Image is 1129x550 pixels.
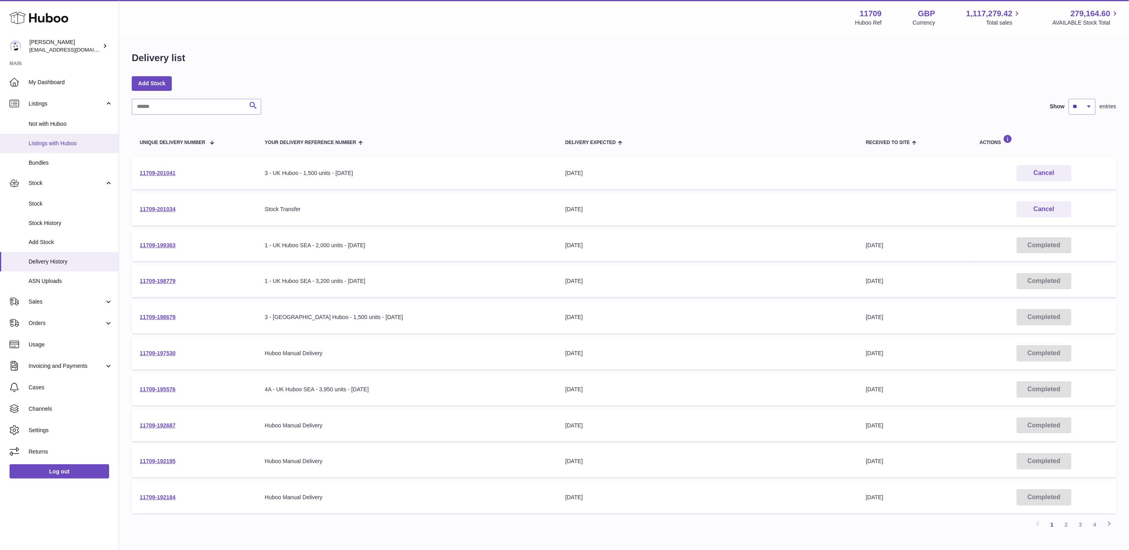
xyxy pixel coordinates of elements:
div: Stock Transfer [265,206,549,213]
div: [DATE] [565,169,850,177]
span: Orders [29,319,104,327]
span: [DATE] [866,458,883,464]
div: [DATE] [565,277,850,285]
a: 3 [1073,517,1088,532]
a: 11709-192184 [140,494,175,500]
span: ASN Uploads [29,277,113,285]
div: [PERSON_NAME] [29,38,101,54]
div: 3 - UK Huboo - 1,500 units - [DATE] [265,169,549,177]
div: [DATE] [565,422,850,429]
span: Your Delivery Reference Number [265,140,356,145]
strong: 11709 [860,8,882,19]
h1: Delivery list [132,52,185,64]
span: Total sales [986,19,1021,27]
span: [DATE] [866,422,883,429]
div: [DATE] [565,458,850,465]
div: [DATE] [565,242,850,249]
a: 11709-201041 [140,170,175,176]
span: [DATE] [866,386,883,392]
span: Returns [29,448,113,456]
span: Invoicing and Payments [29,362,104,370]
a: 11709-198679 [140,314,175,320]
label: Show [1050,103,1065,110]
a: 279,164.60 AVAILABLE Stock Total [1052,8,1119,27]
span: My Dashboard [29,79,113,86]
span: Unique Delivery Number [140,140,205,145]
span: Add Stock [29,238,113,246]
div: [DATE] [565,206,850,213]
span: entries [1100,103,1116,110]
div: 4A - UK Huboo SEA - 3,950 units - [DATE] [265,386,549,393]
span: Channels [29,405,113,413]
span: [DATE] [866,278,883,284]
a: 11709-201034 [140,206,175,212]
span: 1,117,279.42 [966,8,1013,19]
span: Settings [29,427,113,434]
span: Received to Site [866,140,910,145]
strong: GBP [918,8,935,19]
a: 11709-192195 [140,458,175,464]
div: 1 - UK Huboo SEA - 2,000 units - [DATE] [265,242,549,249]
div: Huboo Manual Delivery [265,458,549,465]
a: 11709-197530 [140,350,175,356]
span: [DATE] [866,494,883,500]
span: [EMAIL_ADDRESS][DOMAIN_NAME] [29,46,117,53]
span: Delivery Expected [565,140,616,145]
button: Cancel [1017,201,1071,217]
span: AVAILABLE Stock Total [1052,19,1119,27]
div: Actions [980,135,1108,145]
span: Usage [29,341,113,348]
div: [DATE] [565,494,850,501]
span: [DATE] [866,314,883,320]
div: Huboo Manual Delivery [265,494,549,501]
div: [DATE] [565,386,850,393]
span: Bundles [29,159,113,167]
button: Cancel [1017,165,1071,181]
a: 11709-199363 [140,242,175,248]
div: Huboo Ref [855,19,882,27]
div: [DATE] [565,350,850,357]
a: 1 [1045,517,1059,532]
span: Listings [29,100,104,108]
div: Huboo Manual Delivery [265,422,549,429]
span: [DATE] [866,242,883,248]
a: 1,117,279.42 Total sales [966,8,1022,27]
div: 1 - UK Huboo SEA - 3,200 units - [DATE] [265,277,549,285]
span: Stock History [29,219,113,227]
a: Log out [10,464,109,479]
span: Delivery History [29,258,113,265]
a: Add Stock [132,76,172,90]
span: Listings with Huboo [29,140,113,147]
a: 2 [1059,517,1073,532]
span: Not with Huboo [29,120,113,128]
div: Currency [913,19,935,27]
a: 11709-192687 [140,422,175,429]
a: 11709-195576 [140,386,175,392]
div: 3 - [GEOGRAPHIC_DATA] Huboo - 1,500 units - [DATE] [265,313,549,321]
span: 279,164.60 [1071,8,1110,19]
a: 11709-198779 [140,278,175,284]
div: [DATE] [565,313,850,321]
a: 4 [1088,517,1102,532]
span: Cases [29,384,113,391]
span: [DATE] [866,350,883,356]
img: internalAdmin-11709@internal.huboo.com [10,40,21,52]
div: Huboo Manual Delivery [265,350,549,357]
span: Stock [29,179,104,187]
span: Stock [29,200,113,208]
span: Sales [29,298,104,306]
